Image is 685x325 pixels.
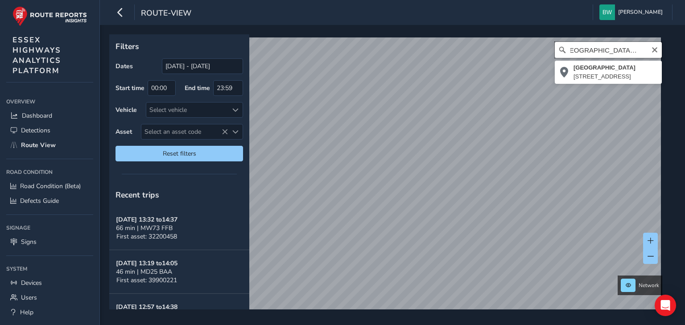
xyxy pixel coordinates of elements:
label: End time [185,84,210,92]
button: Reset filters [116,146,243,161]
span: Help [20,308,33,317]
label: Dates [116,62,133,70]
strong: [DATE] 13:32 to 14:37 [116,215,177,224]
span: ESSEX HIGHWAYS ANALYTICS PLATFORM [12,35,61,76]
strong: [DATE] 12:57 to 14:38 [116,303,177,311]
span: 46 min | MD25 BAA [116,267,172,276]
button: [DATE] 13:19 to14:0546 min | MD25 BAAFirst asset: 39900221 [109,250,249,294]
div: [STREET_ADDRESS] [574,72,635,81]
img: rr logo [12,6,87,26]
button: [PERSON_NAME] [599,4,666,20]
a: Devices [6,276,93,290]
span: Users [21,293,37,302]
a: Dashboard [6,108,93,123]
a: Road Condition (Beta) [6,179,93,193]
span: Select an asset code [141,124,228,139]
a: Detections [6,123,93,138]
img: diamond-layout [599,4,615,20]
div: Road Condition [6,165,93,179]
canvas: Map [112,37,661,320]
label: Vehicle [116,106,137,114]
label: Asset [116,128,132,136]
span: Recent trips [116,189,159,200]
div: System [6,262,93,276]
a: Users [6,290,93,305]
span: 66 min | MW73 FFB [116,224,173,232]
input: Search [555,42,662,58]
div: Overview [6,95,93,108]
span: Route View [21,141,56,149]
span: Devices [21,279,42,287]
span: Signs [21,238,37,246]
div: Open Intercom Messenger [655,295,676,316]
span: First asset: 32200458 [116,232,177,241]
span: First asset: 39900221 [116,276,177,284]
span: route-view [141,8,191,20]
a: Defects Guide [6,193,93,208]
label: Start time [116,84,144,92]
div: Select an asset code [228,124,243,139]
div: [GEOGRAPHIC_DATA] [574,63,635,72]
button: Clear [651,45,658,53]
div: Signage [6,221,93,234]
a: Signs [6,234,93,249]
p: Filters [116,41,243,52]
span: Detections [21,126,50,135]
span: Reset filters [122,149,236,158]
div: Select vehicle [146,103,228,117]
button: [DATE] 13:32 to14:3766 min | MW73 FFBFirst asset: 32200458 [109,206,249,250]
span: Network [639,282,659,289]
span: Defects Guide [20,197,59,205]
a: Route View [6,138,93,152]
strong: [DATE] 13:19 to 14:05 [116,259,177,267]
a: Help [6,305,93,320]
span: Dashboard [22,111,52,120]
span: [PERSON_NAME] [618,4,663,20]
span: Road Condition (Beta) [20,182,81,190]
